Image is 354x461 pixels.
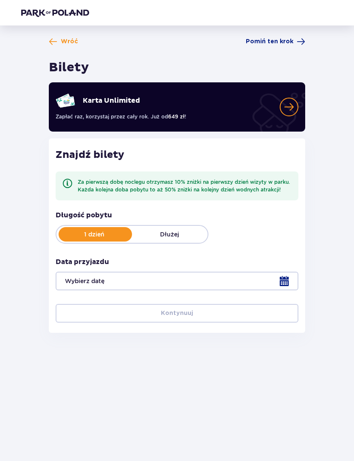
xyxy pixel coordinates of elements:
[161,309,193,318] p: Kontynuuj
[56,257,109,267] p: Data przyjazdu
[78,178,292,194] div: Za pierwszą dobę noclegu otrzymasz 10% zniżki na pierwszy dzień wizyty w parku. Każda kolejna dob...
[246,37,305,46] a: Pomiń ten krok
[21,8,89,17] img: Park of Poland logo
[49,59,89,76] h1: Bilety
[56,211,112,220] p: Długość pobytu
[56,304,298,323] button: Kontynuuj
[49,37,78,46] a: Wróć
[61,37,78,46] span: Wróć
[56,149,298,161] h2: Znajdź bilety
[132,230,208,239] p: Dłużej
[246,37,293,46] span: Pomiń ten krok
[56,230,132,239] p: 1 dzień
